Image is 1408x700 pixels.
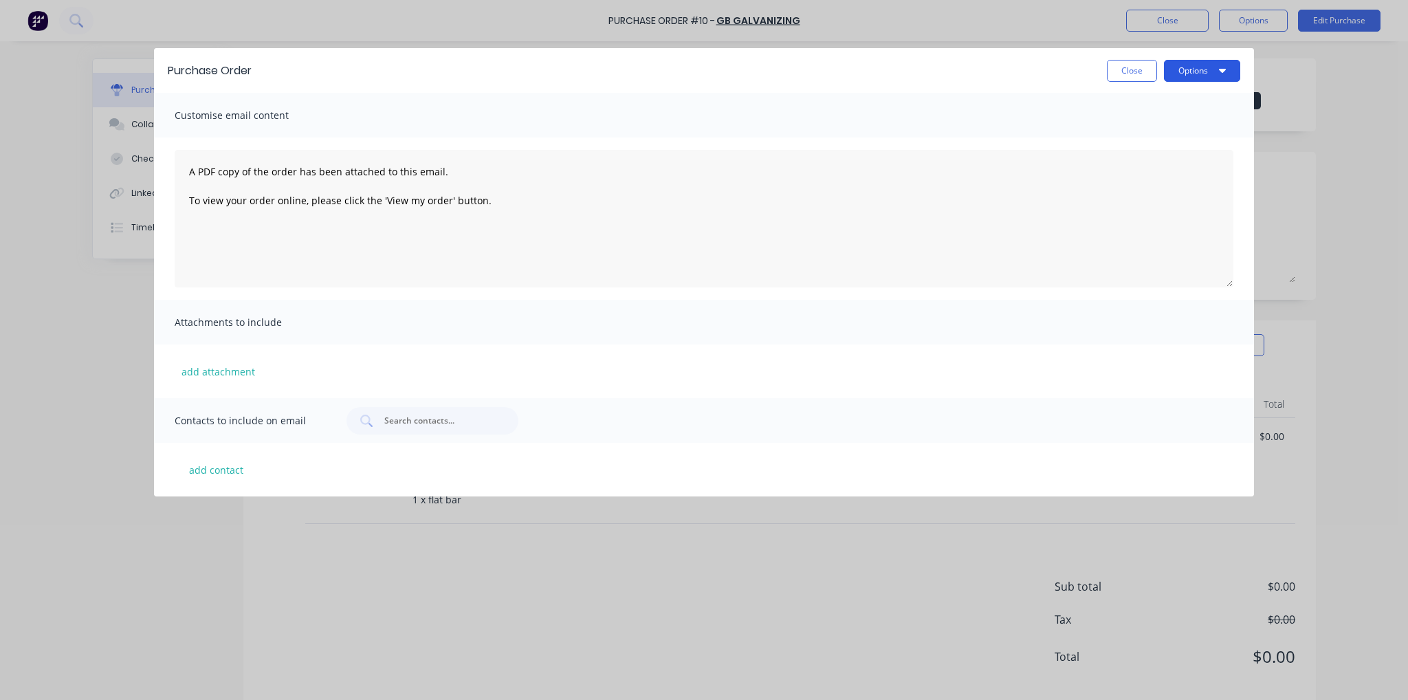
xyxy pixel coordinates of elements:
div: Purchase Order [168,63,252,79]
span: Contacts to include on email [175,411,326,430]
span: Customise email content [175,106,326,125]
button: add attachment [175,361,262,382]
button: add contact [175,459,257,480]
input: Search contacts... [383,414,497,428]
button: Close [1107,60,1157,82]
textarea: A PDF copy of the order has been attached to this email. To view your order online, please click ... [175,150,1233,287]
span: Attachments to include [175,313,326,332]
button: Options [1164,60,1240,82]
